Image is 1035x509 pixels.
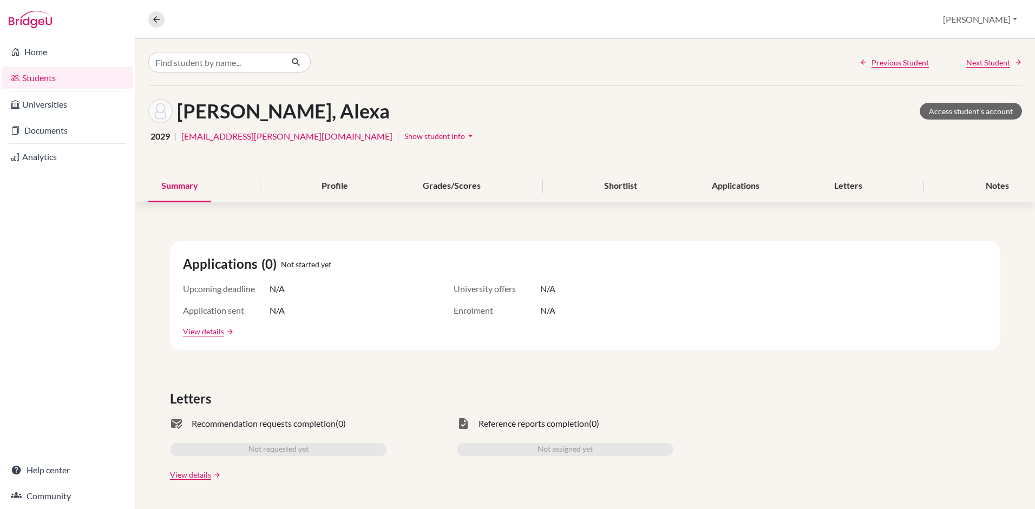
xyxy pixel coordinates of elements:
span: (0) [589,417,599,430]
a: arrow_forward [224,328,234,335]
a: Previous Student [860,57,929,68]
a: Students [2,67,133,89]
a: Analytics [2,146,133,168]
button: Show student infoarrow_drop_down [404,128,476,144]
span: task [457,417,470,430]
span: Recommendation requests completion [192,417,336,430]
span: N/A [540,282,555,295]
a: Universities [2,94,133,115]
div: Shortlist [591,170,650,202]
h1: [PERSON_NAME], Alexa [177,100,390,123]
span: | [174,130,177,143]
span: Next Student [966,57,1010,68]
span: N/A [270,282,285,295]
div: Applications [699,170,772,202]
a: [EMAIL_ADDRESS][PERSON_NAME][DOMAIN_NAME] [181,130,392,143]
span: Upcoming deadline [183,282,270,295]
button: [PERSON_NAME] [938,9,1022,30]
div: Profile [309,170,361,202]
span: N/A [270,304,285,317]
span: University offers [454,282,540,295]
div: Notes [973,170,1022,202]
a: Access student's account [920,103,1022,120]
div: Grades/Scores [410,170,494,202]
div: Letters [821,170,875,202]
i: arrow_drop_down [465,130,476,141]
a: Home [2,41,133,63]
a: arrow_forward [211,471,221,479]
span: Previous Student [872,57,929,68]
span: N/A [540,304,555,317]
a: Community [2,485,133,507]
a: Documents [2,120,133,141]
span: (0) [261,254,281,274]
span: Not started yet [281,259,331,270]
img: Bridge-U [9,11,52,28]
img: Alexa Martínez Alfaro's avatar [148,99,173,123]
span: Applications [183,254,261,274]
a: View details [170,469,211,480]
a: View details [183,326,224,337]
span: | [397,130,399,143]
span: (0) [336,417,346,430]
span: Not requested yet [248,443,309,456]
span: mark_email_read [170,417,183,430]
div: Summary [148,170,211,202]
a: Help center [2,459,133,481]
span: Not assigned yet [538,443,593,456]
input: Find student by name... [148,52,283,72]
span: Letters [170,389,215,408]
span: Application sent [183,304,270,317]
a: Next Student [966,57,1022,68]
span: Reference reports completion [479,417,589,430]
span: 2029 [150,130,170,143]
span: Enrolment [454,304,540,317]
span: Show student info [404,131,465,141]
